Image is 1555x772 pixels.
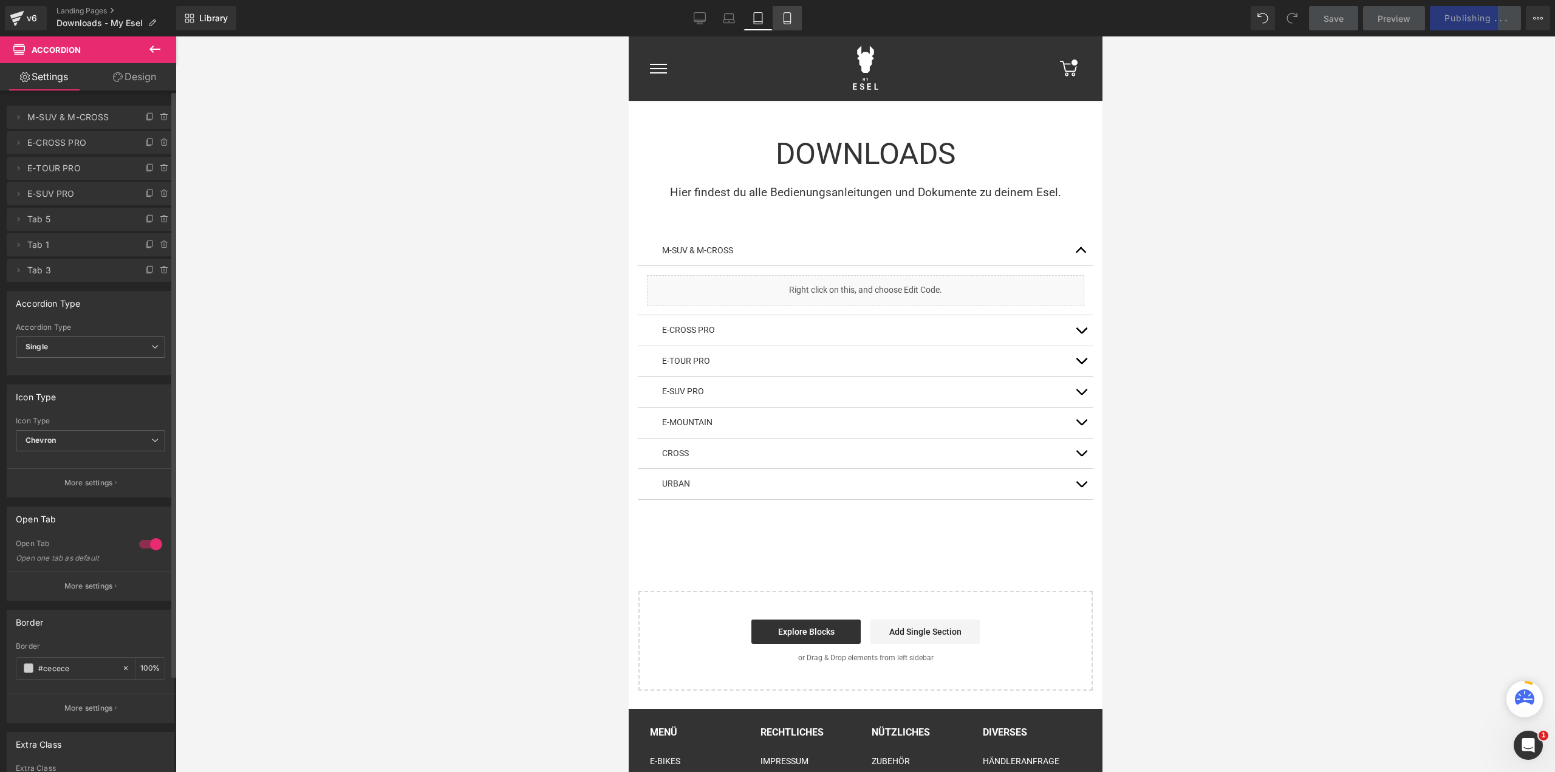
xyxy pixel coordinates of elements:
[9,148,465,180] p: Hier findest du alle Bedienungsanleitungen und Dokumente zu deinem Esel.
[354,691,453,714] h6: Diverses
[242,583,351,607] a: Add Single Section
[714,6,743,30] a: Laptop
[199,13,228,24] span: Library
[33,208,440,220] p: M-SUV & M-CROSS
[33,349,440,361] p: E-SUV PRO
[16,385,56,402] div: Icon Type
[24,10,39,26] div: v6
[16,417,165,425] div: Icon Type
[91,63,179,91] a: Design
[773,6,802,30] a: Mobile
[685,6,714,30] a: Desktop
[27,259,129,282] span: Tab 3
[135,658,165,679] div: %
[26,436,56,445] b: Chevron
[1539,731,1548,740] span: 1
[1378,12,1410,25] span: Preview
[1526,6,1550,30] button: More
[16,539,127,552] div: Open Tab
[64,703,113,714] p: More settings
[21,691,120,714] h6: Menü
[123,583,232,607] a: Explore Blocks
[354,719,431,731] a: HÄNDLERANFRAGE
[27,182,129,205] span: E-SUV PRO
[56,6,176,16] a: Landing Pages
[38,661,116,675] input: Color
[33,288,440,300] p: E-CROSS PRO
[7,468,174,497] button: More settings
[1363,6,1425,30] a: Preview
[16,554,125,562] div: Open one tab as default
[21,719,52,731] a: E-BIKES
[243,691,342,714] h6: Nützliches
[16,323,165,332] div: Accordion Type
[222,7,252,58] a: My Esel
[16,610,43,627] div: Border
[1324,12,1344,25] span: Save
[33,411,440,423] p: CROSS
[64,581,113,592] p: More settings
[1280,6,1304,30] button: Redo
[16,642,165,651] div: Border
[33,442,440,454] p: URBAN
[743,6,773,30] a: Tablet
[16,507,56,524] div: Open Tab
[222,7,252,56] img: My Esel
[27,157,129,180] span: E-TOUR PRO
[1251,6,1275,30] button: Undo
[32,45,81,55] span: Accordion
[132,719,180,731] a: IMPRESSUM
[27,208,129,231] span: Tab 5
[21,7,38,58] a: Toggle navigation
[27,131,129,154] span: E-CROSS PRO
[64,477,113,488] p: More settings
[1514,731,1543,760] iframe: Intercom live chat
[243,719,281,731] a: ZUBEHÖR
[56,18,143,28] span: Downloads - My Esel
[33,319,440,331] p: E-TOUR PRO
[29,617,445,626] p: or Drag & Drop elements from left sidebar
[9,101,465,134] h1: Downloads
[27,233,129,256] span: Tab 1
[27,106,129,129] span: M-SUV & M-CROSS
[176,6,236,30] a: New Library
[26,342,48,351] b: Single
[16,292,81,309] div: Accordion Type
[132,691,231,714] h6: Rechtliches
[5,6,47,30] a: v6
[16,733,61,750] div: Extra Class
[33,380,440,392] p: E-MOUNTAIN
[7,572,174,600] button: More settings
[7,694,174,722] button: More settings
